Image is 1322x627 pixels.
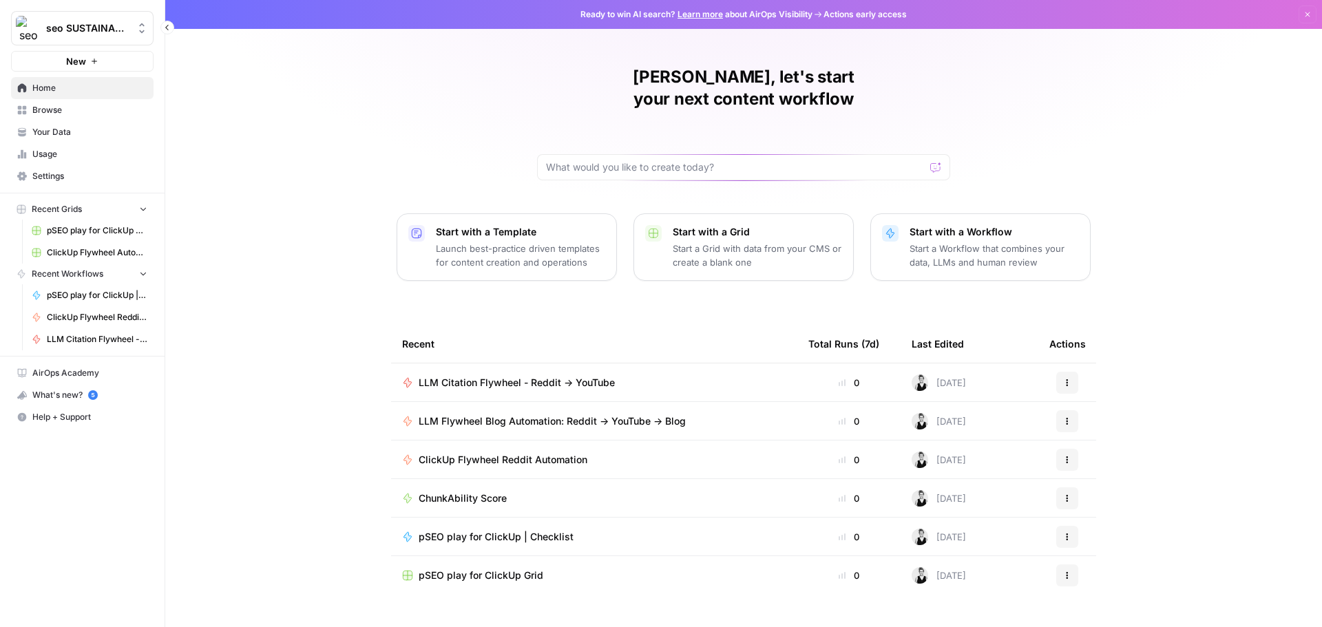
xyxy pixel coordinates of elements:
a: pSEO play for ClickUp Grid [25,220,154,242]
a: ChunkAbility Score [402,491,786,505]
div: [DATE] [912,529,966,545]
button: Recent Workflows [11,264,154,284]
div: Actions [1049,325,1086,363]
a: ClickUp Flywheel Reddit Automation [402,453,786,467]
div: Total Runs (7d) [808,325,879,363]
span: LLM Citation Flywheel - Reddit -> YouTube [47,333,147,346]
a: Browse [11,99,154,121]
div: [DATE] [912,374,966,391]
span: pSEO play for ClickUp Grid [419,568,543,582]
img: h8l4ltxike1rxd1o33hfkolo5n5x [912,413,928,429]
img: h8l4ltxike1rxd1o33hfkolo5n5x [912,529,928,545]
button: What's new? 5 [11,384,154,406]
div: 0 [808,568,890,582]
a: LLM Citation Flywheel - Reddit -> YouTube [25,328,154,350]
span: LLM Citation Flywheel - Reddit -> YouTube [419,376,615,390]
span: Usage [32,148,147,160]
span: pSEO play for ClickUp Grid [47,224,147,237]
span: Home [32,82,147,94]
a: LLM Flywheel Blog Automation: Reddit → YouTube → Blog [402,414,786,428]
a: Home [11,77,154,99]
a: Settings [11,165,154,187]
a: LLM Citation Flywheel - Reddit -> YouTube [402,376,786,390]
div: 0 [808,453,890,467]
span: Browse [32,104,147,116]
a: AirOps Academy [11,362,154,384]
a: 5 [88,390,98,400]
span: ClickUp Flywheel Reddit Automation [419,453,587,467]
div: 0 [808,376,890,390]
span: Your Data [32,126,147,138]
img: h8l4ltxike1rxd1o33hfkolo5n5x [912,567,928,584]
span: Help + Support [32,411,147,423]
div: 0 [808,414,890,428]
a: pSEO play for ClickUp | Checklist [25,284,154,306]
span: ClickUp Flywheel Automation Grid for Reddit [47,246,147,259]
div: [DATE] [912,567,966,584]
a: pSEO play for ClickUp | Checklist [402,530,786,544]
span: seo SUSTAINABLE [46,21,129,35]
span: Recent Workflows [32,268,103,280]
img: h8l4ltxike1rxd1o33hfkolo5n5x [912,374,928,391]
button: New [11,51,154,72]
a: ClickUp Flywheel Automation Grid for Reddit [25,242,154,264]
img: seo SUSTAINABLE Logo [16,16,41,41]
div: Last Edited [912,325,964,363]
a: pSEO play for ClickUp Grid [402,568,786,582]
text: 5 [91,392,94,398]
span: Recent Grids [32,203,82,215]
span: ChunkAbility Score [419,491,507,505]
span: LLM Flywheel Blog Automation: Reddit → YouTube → Blog [419,414,686,428]
a: Usage [11,143,154,165]
span: pSEO play for ClickUp | Checklist [419,530,574,544]
div: 0 [808,491,890,505]
img: h8l4ltxike1rxd1o33hfkolo5n5x [912,490,928,507]
div: [DATE] [912,451,966,468]
span: AirOps Academy [32,367,147,379]
div: [DATE] [912,413,966,429]
button: Help + Support [11,406,154,428]
span: pSEO play for ClickUp | Checklist [47,289,147,301]
div: What's new? [12,385,153,405]
img: h8l4ltxike1rxd1o33hfkolo5n5x [912,451,928,468]
button: Recent Grids [11,199,154,220]
button: Workspace: seo SUSTAINABLE [11,11,154,45]
span: Settings [32,170,147,182]
span: ClickUp Flywheel Reddit Automation [47,311,147,323]
div: [DATE] [912,490,966,507]
div: 0 [808,530,890,544]
div: Recent [402,325,786,363]
a: ClickUp Flywheel Reddit Automation [25,306,154,328]
span: New [66,54,86,68]
a: Your Data [11,121,154,143]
